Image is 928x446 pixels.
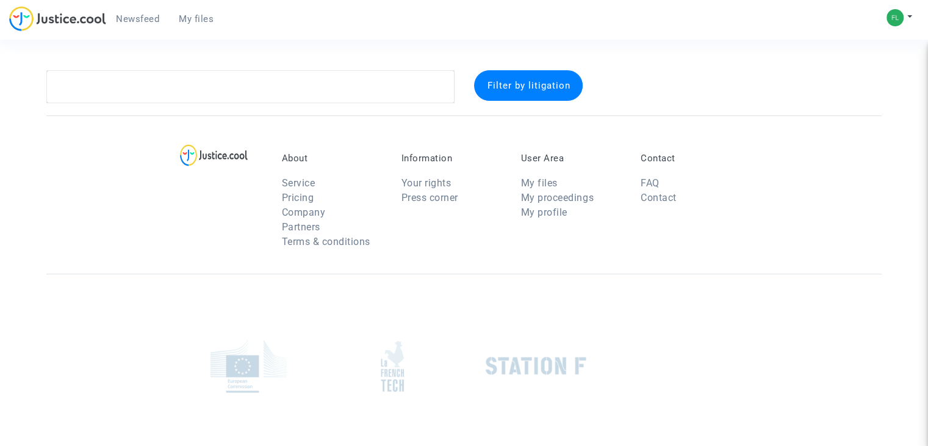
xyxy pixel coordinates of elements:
a: Press corner [401,192,458,203]
a: Service [282,177,315,189]
img: logo-lg.svg [180,144,248,166]
a: My profile [521,207,567,218]
a: Your rights [401,177,451,189]
p: About [282,153,383,164]
a: Newsfeed [106,10,169,28]
a: Contact [641,192,677,203]
a: Partners [282,221,320,233]
a: My files [521,177,558,189]
img: europe_commision.png [210,340,287,393]
img: stationf.png [486,357,586,375]
img: jc-logo.svg [9,6,106,31]
img: 27626d57a3ba4a5b969f53e3f2c8e71c [887,9,904,26]
p: Information [401,153,503,164]
span: My files [179,13,214,24]
a: My proceedings [521,192,594,203]
a: Terms & conditions [282,236,370,247]
p: User Area [521,153,622,164]
p: Contact [641,153,742,164]
a: Pricing [282,192,314,203]
a: Company [282,207,326,218]
img: french_tech.png [381,340,404,392]
span: Filter by litigation [487,80,570,91]
a: FAQ [641,177,660,189]
a: My files [169,10,223,28]
span: Newsfeed [116,13,159,24]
